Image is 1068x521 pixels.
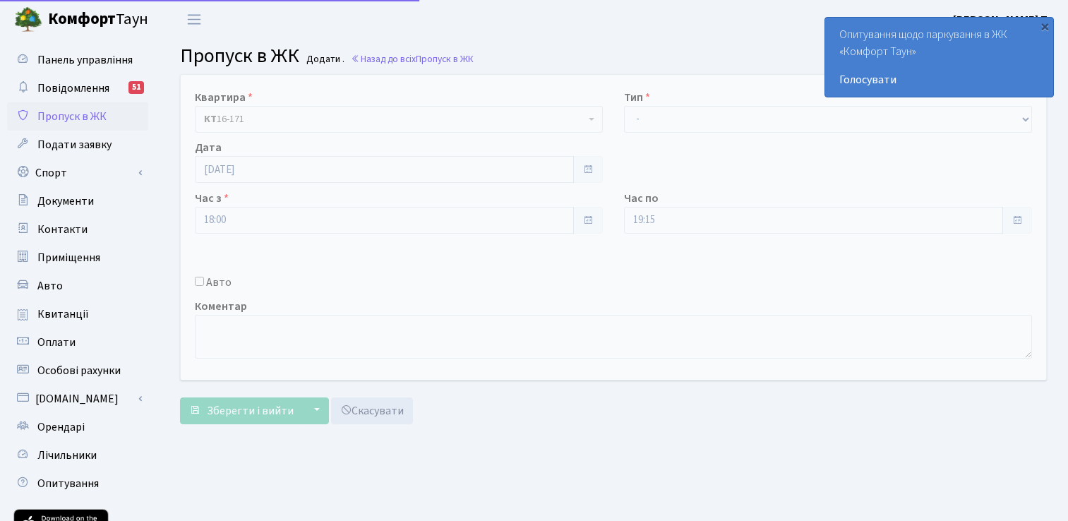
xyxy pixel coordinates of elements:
[7,441,148,469] a: Лічильники
[7,385,148,413] a: [DOMAIN_NAME]
[37,137,112,152] span: Подати заявку
[37,52,133,68] span: Панель управління
[7,187,148,215] a: Документи
[180,42,299,70] span: Пропуск в ЖК
[37,306,89,322] span: Квитанції
[7,159,148,187] a: Спорт
[7,131,148,159] a: Подати заявку
[37,476,99,491] span: Опитування
[37,193,94,209] span: Документи
[624,89,650,106] label: Тип
[7,74,148,102] a: Повідомлення51
[7,102,148,131] a: Пропуск в ЖК
[953,12,1051,28] b: [PERSON_NAME] П.
[7,300,148,328] a: Квитанції
[195,298,247,315] label: Коментар
[37,250,100,265] span: Приміщення
[37,335,76,350] span: Оплати
[48,8,148,32] span: Таун
[825,18,1053,97] div: Опитування щодо паркування в ЖК «Комфорт Таун»
[195,139,222,156] label: Дата
[176,8,212,31] button: Переключити навігацію
[953,11,1051,28] a: [PERSON_NAME] П.
[37,278,63,294] span: Авто
[7,413,148,441] a: Орендарі
[416,52,474,66] span: Пропуск в ЖК
[195,89,253,106] label: Квартира
[37,363,121,378] span: Особові рахунки
[37,109,107,124] span: Пропуск в ЖК
[37,448,97,463] span: Лічильники
[207,403,294,419] span: Зберегти і вийти
[624,190,659,207] label: Час по
[7,469,148,498] a: Опитування
[37,80,109,96] span: Повідомлення
[7,357,148,385] a: Особові рахунки
[7,328,148,357] a: Оплати
[331,397,413,424] a: Скасувати
[304,54,344,66] small: Додати .
[1038,19,1052,33] div: ×
[839,71,1039,88] a: Голосувати
[195,106,603,133] span: <b>КТ</b>&nbsp;&nbsp;&nbsp;&nbsp;16-171
[7,272,148,300] a: Авто
[37,222,88,237] span: Контакти
[204,112,217,126] b: КТ
[128,81,144,94] div: 51
[14,6,42,34] img: logo.png
[204,112,585,126] span: <b>КТ</b>&nbsp;&nbsp;&nbsp;&nbsp;16-171
[7,244,148,272] a: Приміщення
[351,52,474,66] a: Назад до всіхПропуск в ЖК
[206,274,232,291] label: Авто
[7,215,148,244] a: Контакти
[48,8,116,30] b: Комфорт
[180,397,303,424] button: Зберегти і вийти
[195,190,229,207] label: Час з
[7,46,148,74] a: Панель управління
[37,419,85,435] span: Орендарі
